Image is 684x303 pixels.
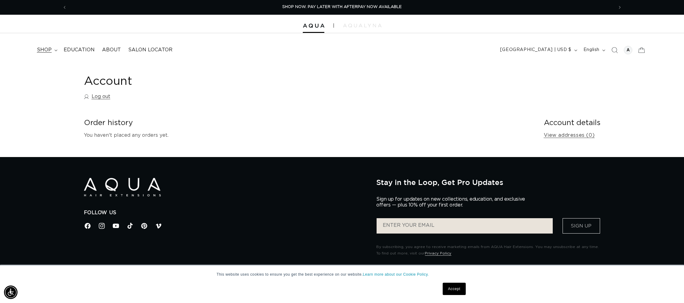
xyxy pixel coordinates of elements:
[343,24,382,27] img: aqualyna.com
[102,47,121,53] span: About
[84,118,534,128] h2: Order history
[37,47,52,53] span: shop
[376,196,530,208] p: Sign up for updates on new collections, education, and exclusive offers — plus 10% off your first...
[608,43,621,57] summary: Search
[84,131,534,140] p: You haven't placed any orders yet.
[377,218,552,234] input: ENTER YOUR EMAIL
[425,251,451,255] a: Privacy Policy
[98,43,125,57] a: About
[500,47,571,53] span: [GEOGRAPHIC_DATA] | USD $
[544,118,600,128] h2: Account details
[64,47,95,53] span: Education
[613,2,627,13] button: Next announcement
[4,285,18,299] div: Accessibility Menu
[84,74,600,89] h1: Account
[60,43,98,57] a: Education
[376,178,600,187] h2: Stay in the Loop, Get Pro Updates
[583,47,599,53] span: English
[303,24,324,28] img: Aqua Hair Extensions
[363,272,429,277] a: Learn more about our Cookie Policy.
[376,244,600,257] p: By subscribing, you agree to receive marketing emails from AQUA Hair Extensions. You may unsubscr...
[58,2,71,13] button: Previous announcement
[653,273,684,303] iframe: Chat Widget
[84,178,161,197] img: Aqua Hair Extensions
[33,43,60,57] summary: shop
[128,47,172,53] span: Salon Locator
[125,43,176,57] a: Salon Locator
[84,92,110,101] a: Log out
[496,44,580,56] button: [GEOGRAPHIC_DATA] | USD $
[443,283,465,295] a: Accept
[580,44,608,56] button: English
[563,218,600,234] button: Sign Up
[84,210,367,216] h2: Follow Us
[544,131,595,140] a: View addresses (0)
[282,5,402,9] span: SHOP NOW. PAY LATER WITH AFTERPAY NOW AVAILABLE
[217,272,468,277] p: This website uses cookies to ensure you get the best experience on our website.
